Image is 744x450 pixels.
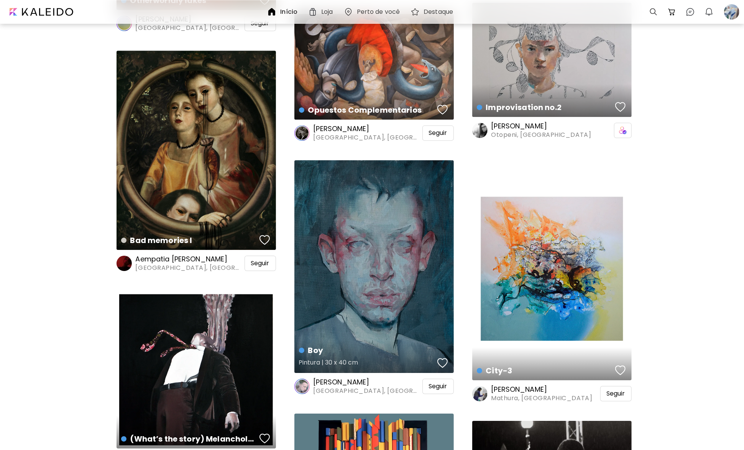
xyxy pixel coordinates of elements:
h6: Loja [321,9,333,15]
h6: [PERSON_NAME] [314,378,421,387]
span: Seguir [251,259,269,267]
button: bellIcon [703,5,716,18]
span: Seguir [607,390,625,397]
h6: [PERSON_NAME] [314,124,421,133]
a: Destaque [411,7,456,16]
div: Seguir [422,379,454,394]
h4: City-3 [477,365,613,376]
div: Seguir [245,256,276,271]
a: Perto de você [344,7,403,16]
a: Loja [308,7,336,16]
h6: Aempatia [PERSON_NAME] [136,255,243,264]
a: (What’s the story) Melancholy?favoriteshttps://cdn.kaleido.art/CDN/Artwork/82039/Primary/medium.w... [117,291,276,448]
span: [GEOGRAPHIC_DATA], [GEOGRAPHIC_DATA] [314,387,421,395]
h5: Pintura | 30 x 40 cm [299,356,435,371]
a: Improvisation no.2favoriteshttps://cdn.kaleido.art/CDN/Artwork/55962/Primary/medium.webp?updated=... [472,3,632,117]
span: Seguir [429,129,447,137]
button: favorites [613,363,628,378]
h6: Destaque [424,9,453,15]
span: Otopeni, [GEOGRAPHIC_DATA] [491,131,591,139]
a: BoyPintura | 30 x 40 cmfavoriteshttps://cdn.kaleido.art/CDN/Artwork/143038/Primary/medium.webp?up... [294,160,454,373]
a: Bad memories Ifavoriteshttps://cdn.kaleido.art/CDN/Artwork/132274/Primary/medium.webp?updated=595003 [117,51,276,250]
a: Aempatia [PERSON_NAME][GEOGRAPHIC_DATA], [GEOGRAPHIC_DATA]Seguir [117,255,276,272]
button: favorites [435,355,450,371]
button: favorites [613,99,628,115]
h4: Bad memories I [121,235,257,246]
a: Início [267,7,301,16]
h6: [PERSON_NAME] [491,122,591,131]
div: Seguir [422,125,454,141]
a: [PERSON_NAME][GEOGRAPHIC_DATA], [GEOGRAPHIC_DATA]Seguir [294,124,454,142]
h6: Perto de você [357,9,400,15]
img: icon [619,126,627,134]
button: favorites [258,431,272,446]
h6: Início [280,9,297,15]
a: [PERSON_NAME]Mathura, [GEOGRAPHIC_DATA]Seguir [472,385,632,402]
span: [GEOGRAPHIC_DATA], [GEOGRAPHIC_DATA] [136,24,243,32]
h4: Improvisation no.2 [477,102,613,113]
span: [GEOGRAPHIC_DATA], [GEOGRAPHIC_DATA] [314,133,421,142]
img: bellIcon [705,7,714,16]
img: cart [667,7,677,16]
span: Mathura, [GEOGRAPHIC_DATA] [491,394,593,402]
span: [GEOGRAPHIC_DATA], [GEOGRAPHIC_DATA] [136,264,243,272]
h4: Boy [299,345,435,356]
button: favorites [258,232,272,248]
h4: (What’s the story) Melancholy? [121,433,257,445]
span: Seguir [429,383,447,390]
a: [PERSON_NAME]Otopeni, [GEOGRAPHIC_DATA]icon [472,122,632,139]
button: favorites [435,102,450,117]
h6: [PERSON_NAME] [491,385,593,394]
h4: Opuestos Complementarios [299,104,435,116]
img: chatIcon [686,7,695,16]
a: [PERSON_NAME][GEOGRAPHIC_DATA], [GEOGRAPHIC_DATA]Seguir [294,378,454,395]
a: City-3favoriteshttps://cdn.kaleido.art/CDN/Artwork/101569/Primary/medium.webp?updated=444121 [472,157,632,380]
a: Opuestos Complementariosfavoriteshttps://cdn.kaleido.art/CDN/Artwork/142430/Primary/medium.webp?u... [294,14,454,120]
div: Seguir [600,386,632,401]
